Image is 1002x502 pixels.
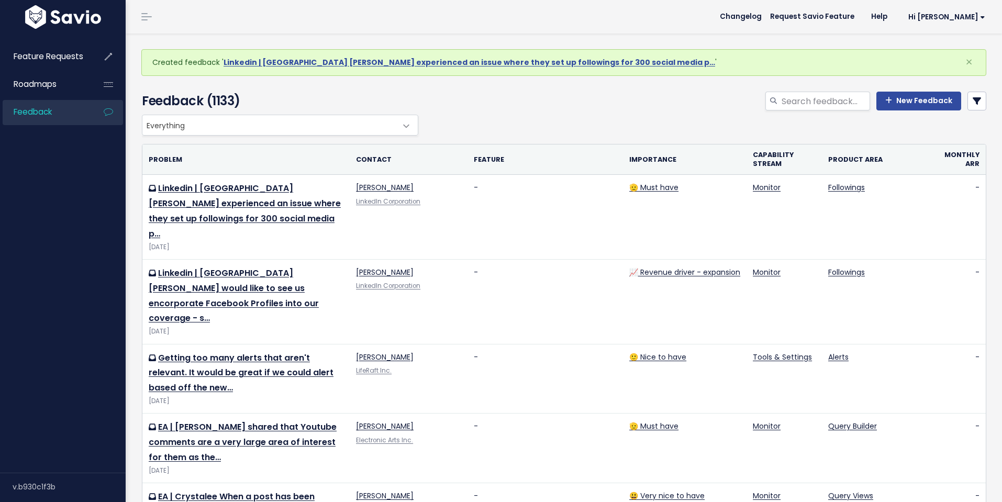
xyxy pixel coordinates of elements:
[467,344,623,414] td: -
[762,9,863,25] a: Request Savio Feature
[149,182,341,239] a: Linkedin | [GEOGRAPHIC_DATA] [PERSON_NAME] experienced an issue where they set up followings for ...
[933,344,986,414] td: -
[828,352,849,362] a: Alerts
[955,50,983,75] button: Close
[828,267,865,277] a: Followings
[753,490,781,501] a: Monitor
[142,92,413,110] h4: Feedback (1133)
[629,352,686,362] a: 🙂 Nice to have
[828,490,873,501] a: Query Views
[828,182,865,193] a: Followings
[467,414,623,483] td: -
[933,414,986,483] td: -
[467,260,623,344] td: -
[896,9,994,25] a: Hi [PERSON_NAME]
[356,197,420,206] a: LinkedIn Corporation
[356,282,420,290] a: LinkedIn Corporation
[14,106,52,117] span: Feedback
[356,421,414,431] a: [PERSON_NAME]
[149,465,343,476] div: [DATE]
[142,115,397,135] span: Everything
[149,352,333,394] a: Getting too many alerts that aren't relevant. It would be great if we could alert based off the new…
[828,421,877,431] a: Query Builder
[753,267,781,277] a: Monitor
[3,100,87,124] a: Feedback
[747,144,822,175] th: Capability stream
[149,396,343,407] div: [DATE]
[350,144,467,175] th: Contact
[908,13,985,21] span: Hi [PERSON_NAME]
[753,352,812,362] a: Tools & Settings
[467,175,623,260] td: -
[720,13,762,20] span: Changelog
[142,115,418,136] span: Everything
[876,92,961,110] a: New Feedback
[933,144,986,175] th: Monthly ARR
[356,352,414,362] a: [PERSON_NAME]
[356,267,414,277] a: [PERSON_NAME]
[14,79,57,90] span: Roadmaps
[13,473,126,500] div: v.b930c1f3b
[781,92,870,110] input: Search feedback...
[863,9,896,25] a: Help
[142,144,350,175] th: Problem
[149,242,343,253] div: [DATE]
[965,53,973,71] span: ×
[629,421,678,431] a: 🫡 Must have
[629,490,705,501] a: 😃 Very nice to have
[822,144,933,175] th: Product Area
[933,175,986,260] td: -
[3,72,87,96] a: Roadmaps
[467,144,623,175] th: Feature
[753,182,781,193] a: Monitor
[933,260,986,344] td: -
[14,51,83,62] span: Feature Requests
[753,421,781,431] a: Monitor
[3,44,87,69] a: Feature Requests
[141,49,986,76] div: Created feedback ' '
[629,267,740,277] a: 📈 Revenue driver - expansion
[224,57,715,68] a: Linkedin | [GEOGRAPHIC_DATA] [PERSON_NAME] experienced an issue where they set up followings for ...
[356,490,414,501] a: [PERSON_NAME]
[356,182,414,193] a: [PERSON_NAME]
[623,144,747,175] th: Importance
[149,267,319,324] a: Linkedin | [GEOGRAPHIC_DATA] [PERSON_NAME] would like to see us encorporate Facebook Profiles int...
[23,5,104,29] img: logo-white.9d6f32f41409.svg
[149,326,343,337] div: [DATE]
[356,366,392,375] a: LifeRaft Inc.
[356,436,413,444] a: Electronic Arts Inc.
[629,182,678,193] a: 🫡 Must have
[149,421,337,463] a: EA | [PERSON_NAME] shared that Youtube comments are a very large area of interest for them as the…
